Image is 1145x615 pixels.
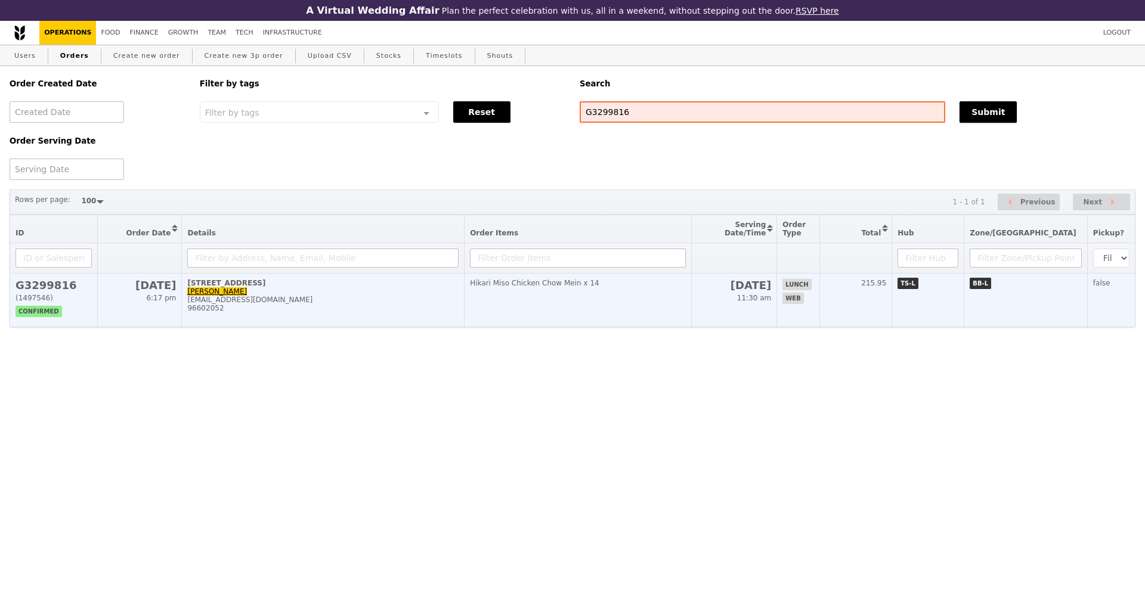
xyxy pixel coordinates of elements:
[1093,229,1124,237] span: Pickup?
[970,229,1076,237] span: Zone/[GEOGRAPHIC_DATA]
[16,249,92,268] input: ID or Salesperson name
[970,249,1082,268] input: Filter Zone/Pickup Point
[200,45,288,67] a: Create new 3p order
[861,279,886,287] span: 215.95
[187,279,459,287] div: [STREET_ADDRESS]
[125,21,163,45] a: Finance
[453,101,510,123] button: Reset
[737,294,771,302] span: 11:30 am
[782,220,806,237] span: Order Type
[15,194,70,206] label: Rows per page:
[960,101,1017,123] button: Submit
[229,5,916,16] div: Plan the perfect celebration with us, all in a weekend, without stepping out the door.
[470,279,686,287] div: Hikari Miso Chicken Chow Mein x 14
[796,6,839,15] a: RSVP here
[14,25,25,41] img: Grain logo
[998,194,1060,211] button: Previous
[470,249,686,268] input: Filter Order Items
[952,198,985,206] div: 1 - 1 of 1
[187,287,247,296] a: [PERSON_NAME]
[96,21,125,45] a: Food
[200,79,565,88] h5: Filter by tags
[898,249,958,268] input: Filter Hub
[372,45,406,67] a: Stocks
[970,278,991,289] span: BB-L
[39,21,96,45] a: Operations
[258,21,327,45] a: Infrastructure
[470,229,518,237] span: Order Items
[16,294,92,302] div: (1497546)
[421,45,467,67] a: Timeslots
[16,279,92,291] h2: G3299816
[697,279,771,291] h2: [DATE]
[10,101,124,123] input: Created Date
[187,296,459,304] div: [EMAIL_ADDRESS][DOMAIN_NAME]
[103,279,177,291] h2: [DATE]
[10,45,41,67] a: Users
[782,279,811,290] span: lunch
[1098,21,1135,45] a: Logout
[203,21,231,45] a: Team
[898,229,914,237] span: Hub
[205,107,259,117] span: Filter by tags
[1083,195,1102,209] span: Next
[1073,194,1130,211] button: Next
[163,21,203,45] a: Growth
[1020,195,1056,209] span: Previous
[146,294,176,302] span: 6:17 pm
[187,249,459,268] input: Filter by Address, Name, Email, Mobile
[782,293,803,304] span: web
[306,5,439,16] h3: A Virtual Wedding Affair
[16,306,62,317] span: confirmed
[580,101,945,123] input: Search any field
[898,278,918,289] span: TS-L
[187,229,215,237] span: Details
[55,45,94,67] a: Orders
[1093,279,1110,287] span: false
[187,304,459,312] div: 96602052
[303,45,357,67] a: Upload CSV
[10,79,185,88] h5: Order Created Date
[10,136,185,145] h5: Order Serving Date
[10,159,124,180] input: Serving Date
[580,79,1135,88] h5: Search
[231,21,258,45] a: Tech
[16,229,24,237] span: ID
[482,45,518,67] a: Shouts
[109,45,185,67] a: Create new order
